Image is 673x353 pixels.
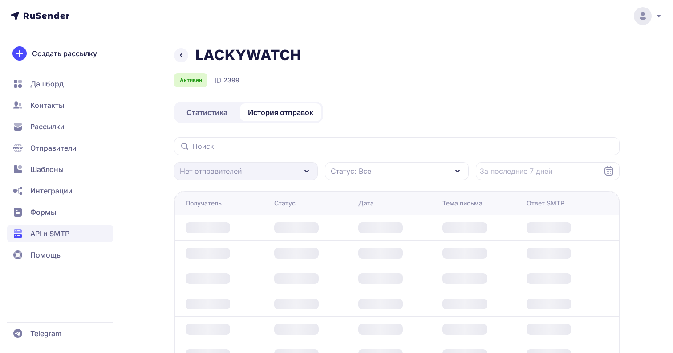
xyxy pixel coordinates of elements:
[186,199,222,208] div: Получатель
[180,77,202,84] span: Активен
[240,103,321,121] a: История отправок
[30,228,69,239] span: API и SMTP
[32,48,97,59] span: Создать рассылку
[248,107,313,118] span: История отправок
[30,121,65,132] span: Рассылки
[30,328,61,339] span: Telegram
[527,199,564,208] div: Ответ SMTP
[274,199,296,208] div: Статус
[30,185,73,196] span: Интеграции
[186,107,227,118] span: Статистика
[476,162,620,180] input: Datepicker input
[30,250,61,260] span: Помощь
[7,324,113,342] a: Telegram
[195,46,301,64] h1: LACKYWATCH
[358,199,374,208] div: Дата
[30,78,64,89] span: Дашборд
[331,166,371,176] span: Статус: Все
[215,75,239,86] div: ID
[30,207,56,218] span: Формы
[174,137,620,155] input: Поиск
[30,164,64,175] span: Шаблоны
[176,103,238,121] a: Статистика
[30,143,77,153] span: Отправители
[442,199,482,208] div: Тема письма
[223,76,239,85] span: 2399
[30,100,64,111] span: Контакты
